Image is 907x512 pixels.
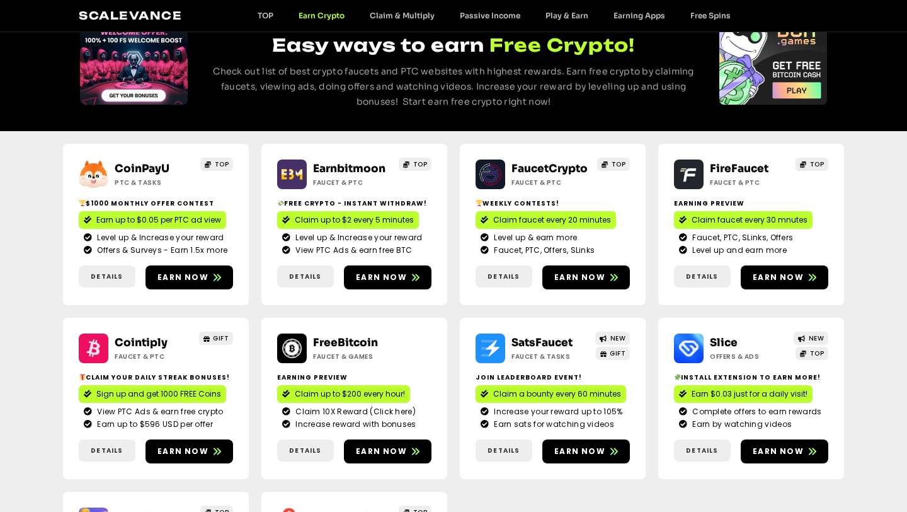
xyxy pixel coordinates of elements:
[289,446,321,455] span: Details
[277,373,431,382] h2: Earning Preview
[689,419,792,430] span: Earn by watching videos
[145,439,233,463] a: Earn now
[292,419,416,430] span: Increase reward with bonuses
[601,11,678,20] a: Earning Apps
[344,265,431,289] a: Earn now
[554,446,605,457] span: Earn now
[282,406,426,417] a: Claim 10X Reward (Click here)
[96,214,221,226] span: Earn up to $0.05 per PTC ad view
[447,11,533,20] a: Passive Income
[476,385,626,403] a: Claim a bounty every 60 minutes
[489,33,635,57] span: Free Crypto!
[94,419,213,430] span: Earn up to $596 USD per offer
[79,211,226,229] a: Earn up to $0.05 per PTC ad view
[79,199,233,208] h2: $1000 Monthly Offer contest
[692,214,807,226] span: Claim faucet every 30 mnutes
[115,178,193,187] h2: ptc & Tasks
[292,406,416,417] span: Claim 10X Reward (Click here)
[115,336,168,349] a: Cointiply
[610,349,625,358] span: GIFT
[272,34,484,56] span: Easy ways to earn
[476,439,532,462] a: Details
[597,158,630,171] a: TOP
[94,406,223,417] span: View PTC Ads & earn free crypto
[213,334,229,343] span: GIFT
[277,211,419,229] a: Claim up to $2 every 5 minutes
[278,200,284,206] img: 💸
[295,214,414,226] span: Claim up to $2 every 5 minutes
[493,388,621,400] span: Claim a bounty every 60 minutes
[476,200,482,206] img: 🏆
[675,374,681,380] img: 🧩
[511,162,588,175] a: FaucetCrypto
[357,11,447,20] a: Claim & Multiply
[542,265,630,289] a: Earn now
[295,388,405,400] span: Claim up to $200 every hour!
[94,245,227,256] span: Offers & Surveys - Earn 1.5x more
[145,265,233,289] a: Earn now
[542,439,630,463] a: Earn now
[719,13,827,105] div: 3 / 3
[115,162,169,175] a: CoinPayU
[810,160,824,169] span: TOP
[356,446,407,457] span: Earn now
[491,245,595,256] span: Faucet, PTC, Offers, SLinks
[277,265,334,288] a: Details
[157,272,208,283] span: Earn now
[810,349,824,358] span: TOP
[488,446,520,455] span: Details
[80,13,188,105] div: Slides
[533,11,601,20] a: Play & Earn
[753,272,804,283] span: Earn now
[292,245,412,256] span: View PTC Ads & earn free BTC
[678,11,743,20] a: Free Spins
[689,406,821,417] span: Complete offers to earn rewards
[612,160,626,169] span: TOP
[674,385,813,403] a: Earn $0.03 just for a daily visit!
[595,332,630,345] a: NEW
[313,178,392,187] h2: Faucet & PTC
[277,199,431,208] h2: Free crypto - Instant withdraw!
[511,178,590,187] h2: Faucet & PTC
[277,385,410,403] a: Claim up to $200 every hour!
[115,352,193,361] h2: Faucet & PTC
[689,245,787,256] span: Level up and earn more
[674,439,731,462] a: Details
[710,352,789,361] h2: Offers & Ads
[719,13,827,105] div: Slides
[413,160,428,169] span: TOP
[692,388,807,400] span: Earn $0.03 just for a daily visit!
[511,336,573,349] a: SatsFaucet
[356,272,407,283] span: Earn now
[753,446,804,457] span: Earn now
[491,419,614,430] span: Earn sats for watching videos
[511,352,590,361] h2: Faucet & Tasks
[674,373,828,382] h2: Install extension to earn more!
[399,158,431,171] a: TOP
[476,199,630,208] h2: Weekly contests!
[313,352,392,361] h2: Faucet & Games
[674,199,828,208] h2: Earning Preview
[313,336,378,349] a: FreeBitcoin
[91,446,123,455] span: Details
[79,9,182,22] a: Scalevance
[245,11,286,20] a: TOP
[491,406,622,417] span: Increase your reward up to 105%
[741,439,828,463] a: Earn now
[796,158,828,171] a: TOP
[674,211,813,229] a: Claim faucet every 30 mnutes
[794,332,828,345] a: NEW
[476,211,616,229] a: Claim faucet every 20 minutes
[96,388,221,400] span: Sign up and get 1000 FREE Coins
[79,439,135,462] a: Details
[344,439,431,463] a: Earn now
[292,232,422,243] span: Level up & Increase your reward
[741,265,828,289] a: Earn now
[199,332,234,345] a: GIFT
[200,158,233,171] a: TOP
[79,200,86,206] img: 🏆
[289,272,321,281] span: Details
[493,214,611,226] span: Claim faucet every 20 minutes
[245,11,743,20] nav: Menu
[796,347,828,360] a: TOP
